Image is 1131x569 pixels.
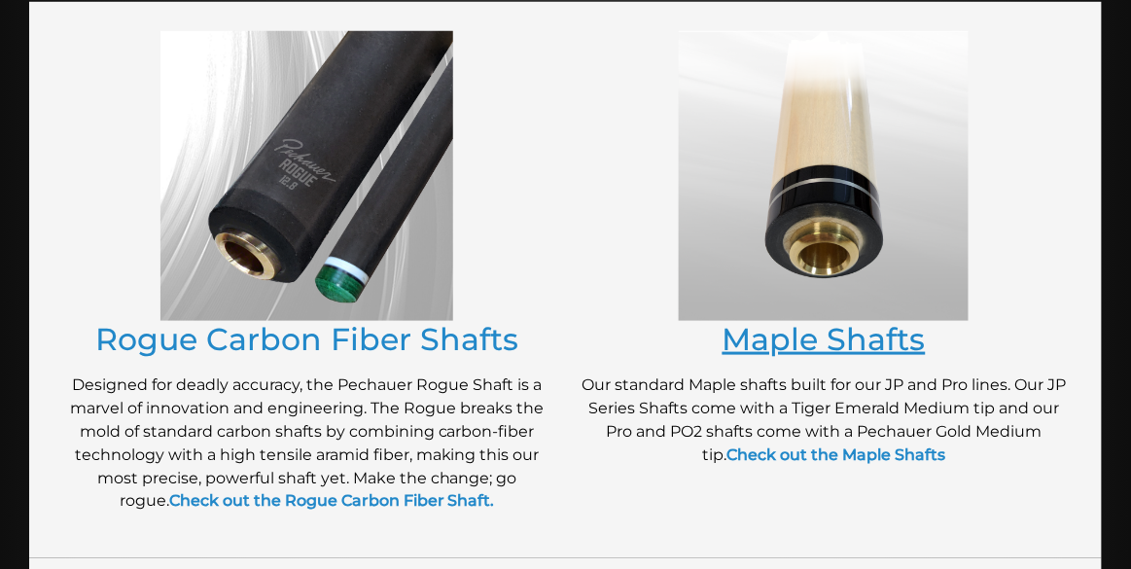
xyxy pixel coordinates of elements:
p: Designed for deadly accuracy, the Pechauer Rogue Shaft is a marvel of innovation and engineering.... [58,373,556,514]
a: Check out the Rogue Carbon Fiber Shaft. [169,492,495,511]
a: Rogue Carbon Fiber Shafts [95,320,518,358]
a: Maple Shafts [723,320,926,358]
p: Our standard Maple shafts built for our JP and Pro lines. Our JP Series Shafts come with a Tiger ... [576,373,1074,467]
a: Check out the Maple Shafts [726,445,945,464]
